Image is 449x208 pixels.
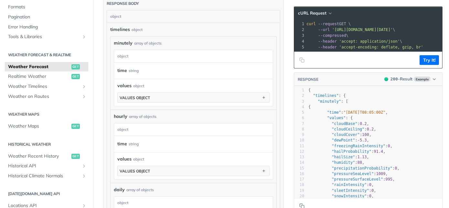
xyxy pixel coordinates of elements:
span: Formats [8,4,87,10]
span: GET \ [306,22,351,26]
div: 18 [294,182,304,188]
div: string [129,139,139,149]
div: 1 [294,88,304,93]
span: daily [114,186,125,193]
span: : , [308,149,386,154]
span: --compressed [318,33,346,38]
div: Response body [107,1,139,6]
span: 0 [369,194,371,198]
span: Historical Climate Normals [8,173,80,179]
label: time [117,139,127,149]
span: get [71,74,80,79]
span: : , [308,127,376,131]
span: "timelines" [313,93,338,98]
a: Pagination [5,12,88,22]
span: "hailProbability" [332,149,371,154]
span: \ [306,39,402,44]
div: 14 [294,160,304,165]
span: 100 [362,132,369,137]
span: get [71,64,80,69]
span: Weather Recent History [8,153,70,160]
label: time [117,66,127,75]
span: "freezingRainIntensity" [332,144,385,148]
span: : , [308,110,388,115]
span: : , [308,138,369,142]
span: 91.4 [374,149,383,154]
div: object [133,156,144,162]
span: 0 [369,182,371,187]
span: 200 [390,77,398,81]
span: "dewPoint" [332,138,355,142]
span: get [71,154,80,159]
div: object [133,83,144,89]
div: 7 [294,121,304,127]
span: : , [308,160,365,165]
div: 5 [294,44,305,50]
span: cURL Request [298,10,326,16]
span: "hailSize" [332,155,355,159]
span: "humidity" [332,160,355,165]
span: : , [308,155,369,159]
span: hourly [114,113,127,120]
span: 'accept: application/json' [339,39,400,44]
a: Weather Recent Historyget [5,151,88,161]
div: values object [120,95,150,100]
a: Tools & LibrariesShow subpages for Tools & Libraries [5,32,88,42]
div: 16 [294,171,304,177]
h2: Weather Maps [5,111,88,117]
div: 2 [294,93,304,99]
span: Realtime Weather [8,73,70,80]
a: Weather Forecastget [5,62,88,72]
a: Historical Climate NormalsShow subpages for Historical Climate Normals [5,171,88,181]
span: : , [308,144,392,148]
span: : , [308,182,374,187]
button: Show subpages for Weather Timelines [81,84,87,89]
div: 4 [294,104,304,110]
div: 11 [294,143,304,149]
div: values object [120,169,150,173]
a: Weather on RoutesShow subpages for Weather on Routes [5,92,88,101]
span: 0 [395,166,397,171]
button: Show subpages for Tools & Libraries [81,34,87,39]
span: : , [308,166,400,171]
span: 'accept-encoding: deflate, gzip, br' [339,45,423,49]
span: curl [306,22,316,26]
span: get [71,124,80,129]
button: RESPONSE [297,76,319,83]
span: { [308,88,311,92]
div: 2 [294,27,305,33]
div: array of objects [134,40,162,46]
span: values [117,82,132,89]
span: : , [308,177,395,182]
span: values [117,156,132,162]
span: 88 [358,160,362,165]
span: : , [308,194,374,198]
span: '[URL][DOMAIN_NAME][DATE]' [332,27,393,32]
div: string [129,66,139,75]
div: 4 [294,38,305,44]
span: Example [414,77,431,82]
a: Historical APIShow subpages for Historical API [5,161,88,171]
div: 17 [294,177,304,182]
span: --header [318,39,337,44]
span: --header [318,45,337,49]
span: 0 [388,144,390,148]
span: Weather Maps [8,123,70,130]
div: array of objects [129,114,156,120]
button: values object [118,93,269,102]
span: \ [306,27,395,32]
span: : { [308,93,346,98]
div: 9 [294,132,304,138]
span: { [308,105,311,109]
span: 1009 [376,172,386,176]
span: Weather on Routes [8,93,80,100]
span: "values" [327,116,346,120]
a: Realtime Weatherget [5,72,88,81]
div: object [132,27,143,33]
div: 8 [294,127,304,132]
span: "pressureSeaLevel" [332,172,374,176]
span: "time" [327,110,341,115]
span: Historical API [8,163,80,169]
div: - Result [390,76,412,82]
span: : , [308,172,388,176]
